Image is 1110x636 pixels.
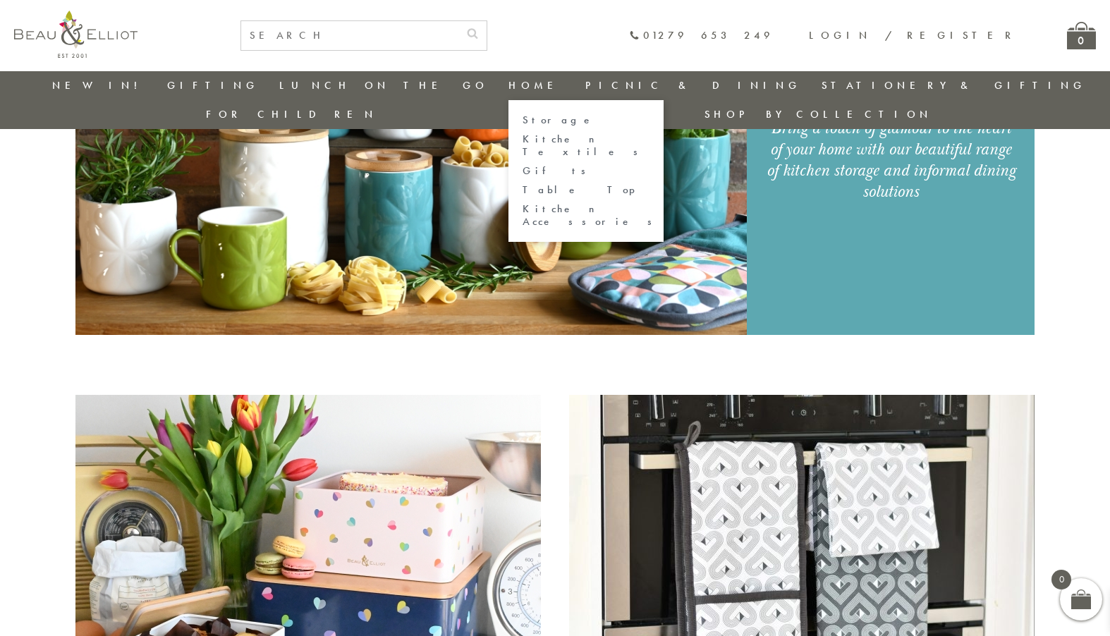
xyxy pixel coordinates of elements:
[1051,570,1071,589] span: 0
[523,203,649,228] a: Kitchen Accessories
[629,30,774,42] a: 01279 653 249
[206,107,377,121] a: For Children
[241,21,458,50] input: SEARCH
[523,165,649,177] a: Gifts
[523,114,649,126] a: Storage
[167,78,259,92] a: Gifting
[1067,22,1096,49] a: 0
[585,78,801,92] a: Picnic & Dining
[14,11,138,58] img: logo
[508,78,565,92] a: Home
[764,118,1017,202] div: Bring a touch of glamour to the heart of your home with our beautiful range of kitchen storage an...
[523,184,649,196] a: Table Top
[705,107,932,121] a: Shop by collection
[809,28,1018,42] a: Login / Register
[52,78,147,92] a: New in!
[822,78,1086,92] a: Stationery & Gifting
[523,133,649,158] a: Kitchen Textiles
[279,78,488,92] a: Lunch On The Go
